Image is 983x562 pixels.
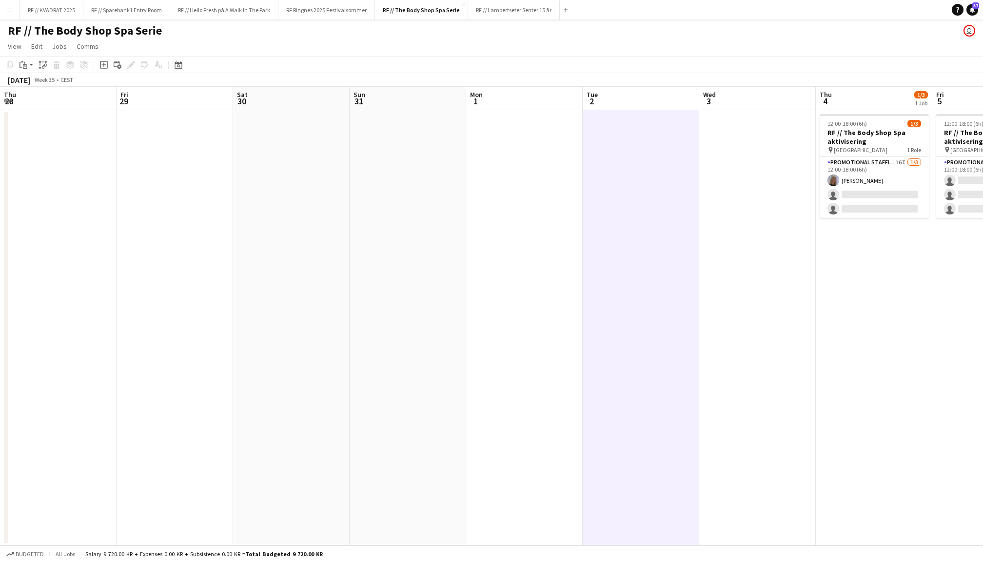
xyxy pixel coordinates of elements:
[820,157,929,218] app-card-role: Promotional Staffing (Promotional Staff)16I1/312:00-18:00 (6h)[PERSON_NAME]
[820,90,832,99] span: Thu
[73,40,102,53] a: Comms
[915,99,927,107] div: 1 Job
[236,96,248,107] span: 30
[85,550,323,558] div: Salary 9 720.00 KR + Expenses 0.00 KR + Subsistence 0.00 KR =
[470,90,483,99] span: Mon
[2,96,16,107] span: 28
[16,551,44,558] span: Budgeted
[827,120,867,127] span: 12:00-18:00 (6h)
[587,90,598,99] span: Tue
[818,96,832,107] span: 4
[907,146,921,154] span: 1 Role
[60,76,73,83] div: CEST
[914,91,928,98] span: 1/3
[8,42,21,51] span: View
[4,90,16,99] span: Thu
[469,96,483,107] span: 1
[352,96,365,107] span: 31
[703,90,716,99] span: Wed
[936,90,944,99] span: Fri
[702,96,716,107] span: 3
[4,40,25,53] a: View
[585,96,598,107] span: 2
[31,42,42,51] span: Edit
[8,23,162,38] h1: RF // The Body Shop Spa Serie
[83,0,170,19] button: RF // Sparebank1 Entry Room
[278,0,375,19] button: RF Ringnes 2025 Festivalsommer
[120,90,128,99] span: Fri
[54,550,77,558] span: All jobs
[820,114,929,218] app-job-card: 12:00-18:00 (6h)1/3RF // The Body Shop Spa aktivisering [GEOGRAPHIC_DATA]1 RolePromotional Staffi...
[375,0,468,19] button: RF // The Body Shop Spa Serie
[237,90,248,99] span: Sat
[77,42,98,51] span: Comms
[32,76,57,83] span: Week 35
[935,96,944,107] span: 5
[963,25,975,37] app-user-avatar: Marit Holvik
[834,146,887,154] span: [GEOGRAPHIC_DATA]
[52,42,67,51] span: Jobs
[8,75,30,85] div: [DATE]
[972,2,979,9] span: 37
[966,4,978,16] a: 37
[20,0,83,19] button: RF // KVADRAT 2025
[27,40,46,53] a: Edit
[468,0,560,19] button: RF // Lambertseter Senter 15 år
[48,40,71,53] a: Jobs
[354,90,365,99] span: Sun
[820,128,929,146] h3: RF // The Body Shop Spa aktivisering
[907,120,921,127] span: 1/3
[5,549,45,560] button: Budgeted
[170,0,278,19] button: RF // Hello Fresh på A Walk In The Park
[245,550,323,558] span: Total Budgeted 9 720.00 KR
[119,96,128,107] span: 29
